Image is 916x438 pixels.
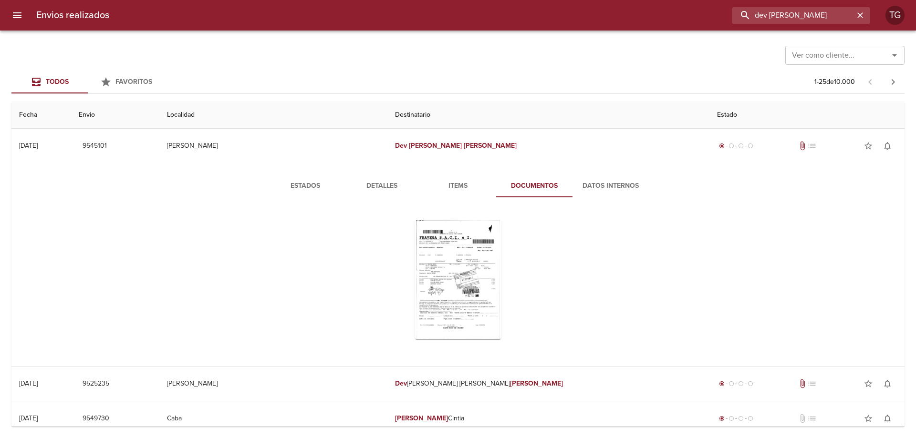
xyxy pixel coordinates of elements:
span: radio_button_unchecked [738,143,744,149]
div: Tabs detalle de guia [267,174,649,197]
button: Agregar a favoritos [859,409,878,428]
span: 9545101 [83,140,107,152]
span: Tiene documentos adjuntos [798,379,807,388]
em: [PERSON_NAME] [464,142,517,150]
span: No tiene pedido asociado [807,141,817,151]
button: menu [6,4,29,27]
span: radio_button_checked [719,381,725,387]
span: radio_button_unchecked [738,416,744,421]
p: 1 - 25 de 10.000 [814,77,855,87]
span: radio_button_unchecked [729,416,734,421]
div: [DATE] [19,379,38,387]
span: star_border [864,141,873,151]
th: Envio [71,102,159,129]
button: 9549730 [79,410,113,428]
em: [PERSON_NAME] [409,142,462,150]
em: [PERSON_NAME] [395,414,448,422]
button: Activar notificaciones [878,136,897,155]
span: Items [426,180,490,192]
td: Caba [159,401,387,436]
button: Agregar a favoritos [859,136,878,155]
span: radio_button_checked [719,416,725,421]
th: Localidad [159,102,387,129]
span: star_border [864,379,873,388]
span: radio_button_unchecked [729,381,734,387]
span: Pagina anterior [859,77,882,86]
button: Activar notificaciones [878,409,897,428]
span: radio_button_unchecked [748,143,753,149]
span: radio_button_checked [719,143,725,149]
span: notifications_none [883,141,892,151]
button: Agregar a favoritos [859,374,878,393]
span: radio_button_unchecked [738,381,744,387]
td: [PERSON_NAME] [PERSON_NAME] [387,367,709,401]
th: Destinatario [387,102,709,129]
td: [PERSON_NAME] [159,129,387,163]
span: radio_button_unchecked [748,416,753,421]
span: Datos Internos [578,180,643,192]
td: Cintia [387,401,709,436]
div: [DATE] [19,414,38,422]
span: notifications_none [883,379,892,388]
th: Fecha [11,102,71,129]
input: buscar [732,7,854,24]
button: 9525235 [79,375,113,393]
span: No tiene documentos adjuntos [798,414,807,423]
button: Abrir [888,49,901,62]
span: 9549730 [83,413,109,425]
span: Detalles [349,180,414,192]
em: Dev [395,142,407,150]
em: Dev [395,379,407,387]
span: Documentos [502,180,567,192]
div: TG [885,6,905,25]
span: Estados [273,180,338,192]
span: Todos [46,78,69,86]
button: Activar notificaciones [878,374,897,393]
td: [PERSON_NAME] [159,367,387,401]
div: [DATE] [19,142,38,150]
span: No tiene pedido asociado [807,379,817,388]
th: Estado [709,102,905,129]
span: Favoritos [115,78,152,86]
span: No tiene pedido asociado [807,414,817,423]
span: 9525235 [83,378,109,390]
span: Tiene documentos adjuntos [798,141,807,151]
span: star_border [864,414,873,423]
span: radio_button_unchecked [729,143,734,149]
span: notifications_none [883,414,892,423]
span: radio_button_unchecked [748,381,753,387]
em: [PERSON_NAME] [510,379,563,387]
div: Arir imagen [415,220,501,339]
div: Tabs Envios [11,71,164,93]
div: Generado [717,379,755,388]
button: 9545101 [79,137,111,155]
h6: Envios realizados [36,8,109,23]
